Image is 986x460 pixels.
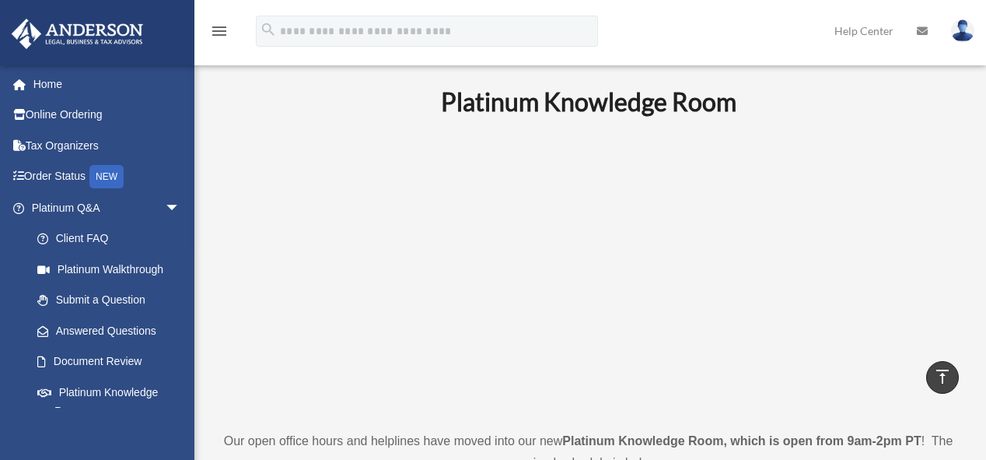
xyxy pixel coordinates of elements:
a: Answered Questions [22,315,204,346]
img: Anderson Advisors Platinum Portal [7,19,148,49]
i: vertical_align_top [933,367,952,386]
div: NEW [89,165,124,188]
a: Document Review [22,346,204,377]
a: Platinum Walkthrough [22,254,204,285]
a: Platinum Knowledge Room [22,377,196,427]
a: Order StatusNEW [11,161,204,193]
a: Tax Organizers [11,130,204,161]
img: User Pic [951,19,974,42]
a: Platinum Q&Aarrow_drop_down [11,192,204,223]
a: Online Ordering [11,100,204,131]
a: Home [11,68,204,100]
a: Client FAQ [22,223,204,255]
iframe: 231110_Toby_KnowledgeRoom [355,139,822,402]
span: arrow_drop_down [165,192,196,224]
a: Submit a Question [22,285,204,316]
b: Platinum Knowledge Room [441,86,736,117]
strong: Platinum Knowledge Room, which is open from 9am-2pm PT [562,434,921,448]
a: menu [210,27,229,40]
i: search [260,21,277,38]
i: menu [210,22,229,40]
a: vertical_align_top [926,361,959,394]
